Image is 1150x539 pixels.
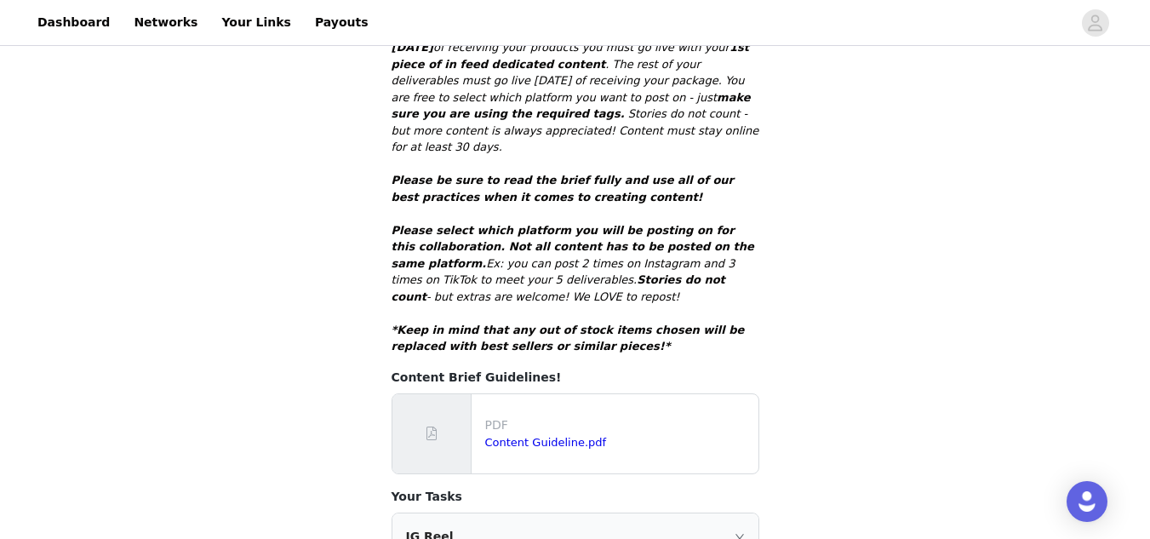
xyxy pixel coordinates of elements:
[27,3,120,42] a: Dashboard
[1067,481,1107,522] div: Open Intercom Messenger
[392,273,725,303] em: Stories do not count
[426,290,680,303] em: - but extras are welcome! We LOVE to repost!
[392,41,433,54] strong: [DATE]
[485,436,607,449] a: Content Guideline.pdf
[1087,9,1103,37] div: avatar
[392,369,759,387] h4: Content Brief Guidelines!
[392,224,754,270] em: Please select which platform you will be posting on for this collaboration. Not all content has t...
[123,3,208,42] a: Networks
[392,41,751,120] em: of receiving your products you must go live with your . The rest of your deliverables must go liv...
[392,174,734,204] em: Please be sure to read the brief fully and use all of our best practices when it comes to creatin...
[392,107,759,153] em: Stories do not count - but more content is always appreciated! Content must stay online for at le...
[392,257,735,287] em: Ex: you can post 2 times on Instagram and 3 times on TikTok to meet your 5 deliverables.
[211,3,301,42] a: Your Links
[392,41,749,71] strong: 1st piece of in feed dedicated content
[485,416,752,434] p: PDF
[392,488,759,506] h4: Your Tasks
[392,91,751,121] strong: make sure you are using the required tags.
[305,3,379,42] a: Payouts
[392,324,745,353] em: *Keep in mind that any out of stock items chosen will be replaced with best sellers or similar pi...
